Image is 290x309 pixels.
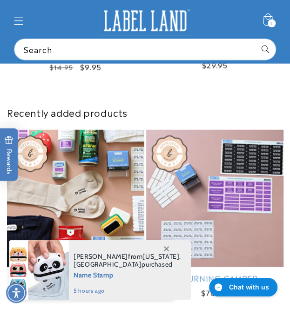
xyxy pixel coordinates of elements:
[99,7,192,35] img: Label Land
[74,260,142,269] span: [GEOGRAPHIC_DATA]
[5,136,13,175] span: Rewards
[74,269,181,280] span: Name Stamp
[270,20,273,27] span: 2
[6,282,27,303] div: Accessibility Menu
[7,106,283,118] h2: Recently added products
[255,39,276,60] button: Search
[74,252,128,261] span: [PERSON_NAME]
[204,275,281,300] iframe: Gorgias live chat messenger
[7,273,144,283] a: First Time Camper
[146,273,283,283] a: Returning Camper
[8,11,29,31] summary: Menu
[74,253,181,269] span: from , purchased
[142,252,179,261] span: [US_STATE]
[95,3,195,39] a: Label Land
[74,287,181,295] span: 5 hours ago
